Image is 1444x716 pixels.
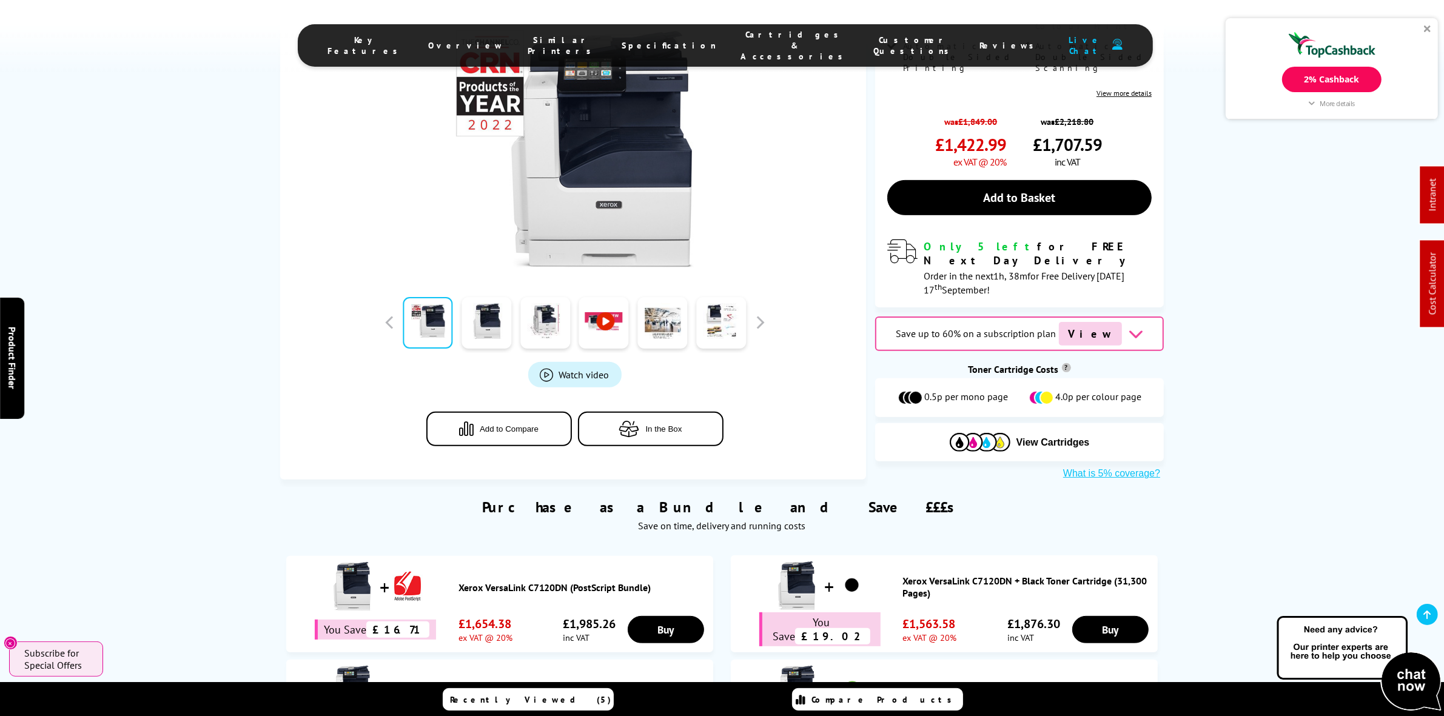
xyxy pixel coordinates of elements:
[1008,616,1061,632] span: £1,876.30
[1055,390,1141,405] span: 4.0p per colour page
[935,281,942,292] sup: th
[980,40,1041,51] span: Reviews
[1008,632,1061,643] span: inc VAT
[773,561,821,610] img: Xerox VersaLink C7120DN + Black Toner Cartridge (31,300 Pages)
[4,636,18,650] button: Close
[295,520,1149,532] div: Save on time, delivery and running costs
[903,616,957,632] span: £1,563.58
[1072,616,1149,643] a: Buy
[280,480,1164,538] div: Purchase as a Bundle and Save £££s
[458,616,512,632] span: £1,654.38
[458,632,512,643] span: ex VAT @ 20%
[812,694,959,705] span: Compare Products
[1055,116,1093,127] strike: £2,218.80
[924,390,1008,405] span: 0.5p per mono page
[935,110,1006,127] span: was
[874,35,956,56] span: Customer Questions
[451,694,612,705] span: Recently Viewed (5)
[480,424,539,433] span: Add to Compare
[935,133,1006,156] span: £1,422.99
[896,327,1056,340] span: Save up to 60% on a subscription plan
[443,688,614,711] a: Recently Viewed (5)
[1055,156,1080,168] span: inc VAT
[392,571,423,601] img: Xerox VersaLink C7120DN (PostScript Bundle)
[6,327,18,389] span: Product Finder
[1112,39,1123,50] img: user-headset-duotone.svg
[1033,110,1102,127] span: was
[884,432,1155,452] button: View Cartridges
[1426,253,1439,315] a: Cost Calculator
[315,620,436,640] div: You Save
[792,688,963,711] a: Compare Products
[458,581,708,594] a: Xerox VersaLink C7120DN (PostScript Bundle)
[528,35,598,56] span: Similar Printers
[950,433,1010,452] img: Cartridges
[887,239,1152,295] div: modal_delivery
[366,621,429,638] span: £16.71
[458,679,708,703] a: Xerox VersaLink C7120DN + Toner Cartridge Value Pack CMY (18.5K Pages) K (31.3K Pages)
[1096,89,1152,98] a: View more details
[24,647,91,671] span: Subscribe for Special Offers
[795,628,870,644] span: £19.02
[875,363,1164,375] div: Toner Cartridge Costs
[1062,363,1071,372] sup: Cost per page
[578,412,724,446] button: In the Box
[924,239,1037,253] span: Only 5 left
[429,40,504,51] span: Overview
[528,362,622,387] a: Product_All_Videos
[958,116,997,127] strike: £1,849.00
[1065,35,1106,56] span: Live Chat
[559,369,610,381] span: Watch video
[741,29,850,62] span: Cartridges & Accessories
[1016,437,1090,448] span: View Cartridges
[837,570,867,601] img: Xerox VersaLink C7120DN + Black Toner Cartridge (31,300 Pages)
[628,616,704,643] a: Buy
[924,239,1152,267] div: for FREE Next Day Delivery
[426,412,572,446] button: Add to Compare
[328,35,405,56] span: Key Features
[903,632,957,643] span: ex VAT @ 20%
[646,424,682,433] span: In the Box
[1059,467,1164,480] button: What is 5% coverage?
[993,270,1027,282] span: 1h, 38m
[953,156,1006,168] span: ex VAT @ 20%
[456,30,694,268] img: Xerox VersaLink C7120DN
[924,270,1124,296] span: Order in the next for Free Delivery [DATE] 17 September!
[328,562,377,611] img: Xerox VersaLink C7120DN (PostScript Bundle)
[622,40,717,51] span: Specification
[773,666,821,714] img: Xerox VersaLink C7120DNW
[1033,133,1102,156] span: £1,707.59
[1059,322,1122,346] span: View
[837,675,867,705] img: Xerox VersaLink C7120DNW
[392,675,423,705] img: Xerox VersaLink C7120DN + Toner Cartridge Value Pack CMY (18.5K Pages) K (31.3K Pages)
[1426,179,1439,212] a: Intranet
[328,666,377,714] img: Xerox VersaLink C7120DN + Toner Cartridge Value Pack CMY (18.5K Pages) K (31.3K Pages)
[563,616,616,632] span: £1,985.26
[887,180,1152,215] a: Add to Basket
[563,632,616,643] span: inc VAT
[903,575,1152,599] a: Xerox VersaLink C7120DN + Black Toner Cartridge (31,300 Pages)
[759,612,881,646] div: You Save
[1274,614,1444,714] img: Open Live Chat window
